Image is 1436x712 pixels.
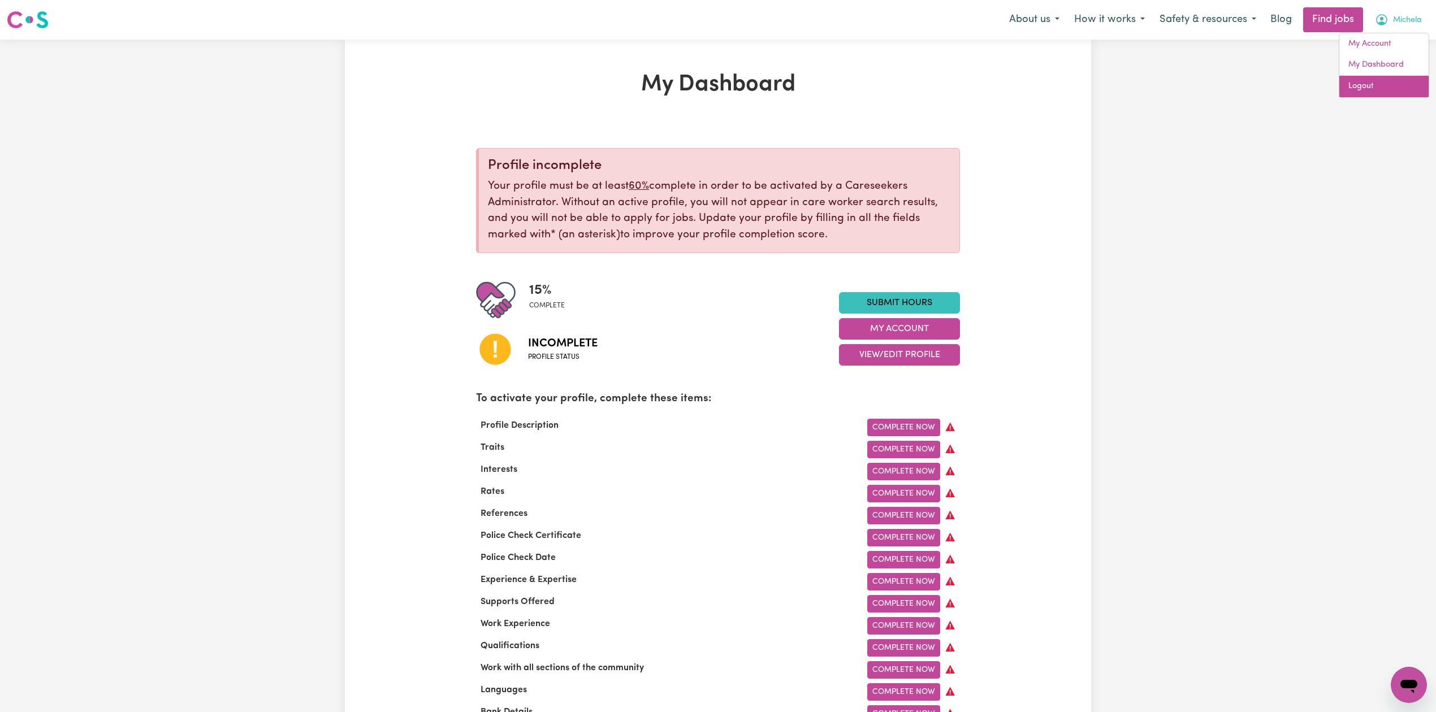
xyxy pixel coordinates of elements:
[7,7,49,33] a: Careseekers logo
[1393,14,1422,27] span: Michela
[529,280,574,320] div: Profile completeness: 15%
[476,619,555,628] span: Work Experience
[867,683,940,701] a: Complete Now
[476,641,544,650] span: Qualifications
[476,509,532,518] span: References
[867,485,940,502] a: Complete Now
[1339,54,1429,76] a: My Dashboard
[476,487,509,496] span: Rates
[529,301,565,311] span: complete
[867,441,940,458] a: Complete Now
[867,463,940,480] a: Complete Now
[528,335,598,352] span: Incomplete
[867,551,940,568] a: Complete Now
[1391,667,1427,703] iframe: Button to launch messaging window
[629,181,649,192] u: 60%
[1264,7,1299,32] a: Blog
[1339,33,1429,98] div: My Account
[867,529,940,546] a: Complete Now
[476,553,560,562] span: Police Check Date
[476,465,522,474] span: Interests
[476,443,509,452] span: Traits
[476,685,531,694] span: Languages
[1339,33,1429,55] a: My Account
[867,595,940,613] a: Complete Now
[867,507,940,524] a: Complete Now
[476,663,648,672] span: Work with all sections of the community
[476,531,586,540] span: Police Check Certificate
[1152,8,1264,32] button: Safety & resources
[528,352,598,362] span: Profile status
[1303,7,1363,32] a: Find jobs
[839,344,960,366] button: View/Edit Profile
[476,71,960,98] h1: My Dashboard
[476,597,559,606] span: Supports Offered
[476,391,960,407] p: To activate your profile, complete these items:
[488,179,950,244] p: Your profile must be at least complete in order to be activated by a Careseekers Administrator. W...
[476,421,563,430] span: Profile Description
[839,292,960,314] a: Submit Hours
[839,318,960,340] button: My Account
[551,229,620,240] span: an asterisk
[867,573,940,591] a: Complete Now
[1002,8,1067,32] button: About us
[7,10,49,30] img: Careseekers logo
[1067,8,1152,32] button: How it works
[488,158,950,174] div: Profile incomplete
[476,575,581,584] span: Experience & Expertise
[867,639,940,657] a: Complete Now
[867,419,940,436] a: Complete Now
[1339,76,1429,97] a: Logout
[529,280,565,301] span: 15 %
[1368,8,1429,32] button: My Account
[867,617,940,635] a: Complete Now
[867,661,940,679] a: Complete Now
